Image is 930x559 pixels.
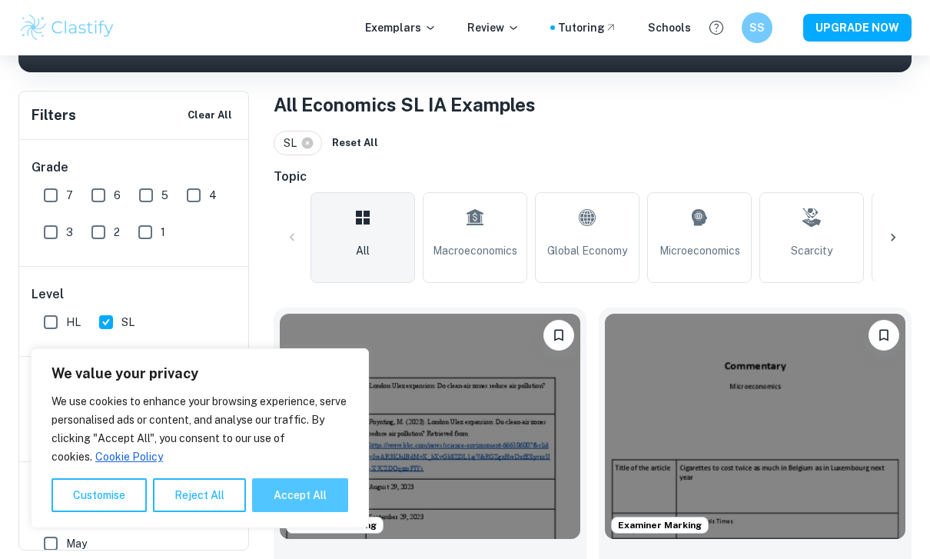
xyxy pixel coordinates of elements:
[328,131,382,155] button: Reset All
[558,19,617,36] a: Tutoring
[365,19,437,36] p: Exemplars
[51,364,348,383] p: We value your privacy
[284,135,304,151] span: SL
[95,450,164,464] a: Cookie Policy
[51,392,348,466] p: We use cookies to enhance your browsing experience, serve personalised ads or content, and analys...
[66,314,81,331] span: HL
[433,242,517,259] span: Macroeconomics
[121,314,135,331] span: SL
[803,14,912,42] button: UPGRADE NOW
[274,131,322,155] div: SL
[153,478,246,512] button: Reject All
[703,15,729,41] button: Help and Feedback
[66,187,73,204] span: 7
[869,320,899,351] button: Bookmark
[114,187,121,204] span: 6
[274,168,912,186] h6: Topic
[749,19,766,36] h6: SS
[274,91,912,118] h1: All Economics SL IA Examples
[612,518,708,532] span: Examiner Marking
[209,187,217,204] span: 4
[32,158,237,177] h6: Grade
[356,242,370,259] span: All
[66,224,73,241] span: 3
[742,12,772,43] button: SS
[547,242,627,259] span: Global Economy
[66,535,87,552] span: May
[161,224,165,241] span: 1
[467,19,520,36] p: Review
[184,104,236,127] button: Clear All
[18,12,116,43] img: Clastify logo
[648,19,691,36] a: Schools
[51,478,147,512] button: Customise
[161,187,168,204] span: 5
[31,348,369,528] div: We value your privacy
[114,224,120,241] span: 2
[791,242,832,259] span: Scarcity
[659,242,740,259] span: Microeconomics
[543,320,574,351] button: Bookmark
[32,285,237,304] h6: Level
[605,314,905,539] img: Economics IA example thumbnail: Cigarettes to cost twice as much in Bel
[32,105,76,126] h6: Filters
[280,314,580,539] img: Economics IA example thumbnail: London Ulez expansion: Do clean-air zone
[252,478,348,512] button: Accept All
